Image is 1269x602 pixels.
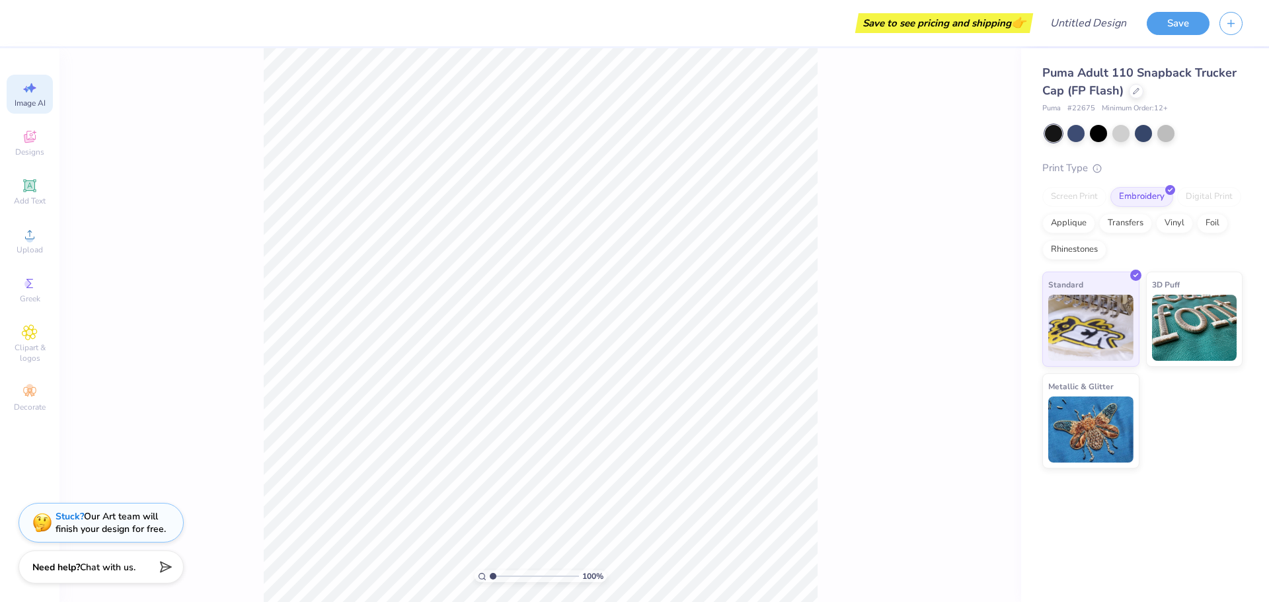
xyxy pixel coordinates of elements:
[14,196,46,206] span: Add Text
[582,570,603,582] span: 100 %
[1042,187,1106,207] div: Screen Print
[859,13,1030,33] div: Save to see pricing and shipping
[32,561,80,574] strong: Need help?
[1042,65,1237,98] span: Puma Adult 110 Snapback Trucker Cap (FP Flash)
[1011,15,1026,30] span: 👉
[1042,161,1243,176] div: Print Type
[1042,103,1061,114] span: Puma
[56,510,84,523] strong: Stuck?
[15,98,46,108] span: Image AI
[80,561,135,574] span: Chat with us.
[1067,103,1095,114] span: # 22675
[1048,379,1114,393] span: Metallic & Glitter
[1042,240,1106,260] div: Rhinestones
[1099,213,1152,233] div: Transfers
[1102,103,1168,114] span: Minimum Order: 12 +
[1156,213,1193,233] div: Vinyl
[1048,278,1083,291] span: Standard
[1177,187,1241,207] div: Digital Print
[1147,12,1210,35] button: Save
[14,402,46,412] span: Decorate
[17,245,43,255] span: Upload
[1048,295,1134,361] img: Standard
[7,342,53,363] span: Clipart & logos
[1197,213,1228,233] div: Foil
[1042,213,1095,233] div: Applique
[1110,187,1173,207] div: Embroidery
[1048,396,1134,463] img: Metallic & Glitter
[15,147,44,157] span: Designs
[1040,10,1137,36] input: Untitled Design
[1152,278,1180,291] span: 3D Puff
[56,510,166,535] div: Our Art team will finish your design for free.
[20,293,40,304] span: Greek
[1152,295,1237,361] img: 3D Puff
